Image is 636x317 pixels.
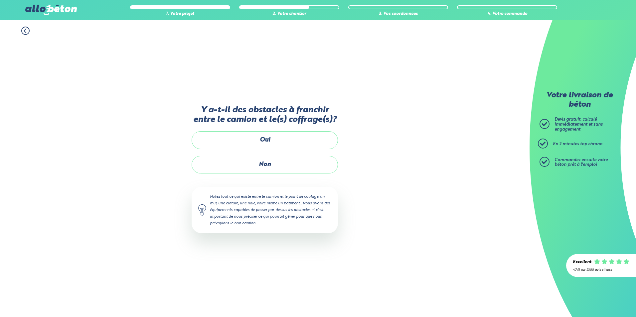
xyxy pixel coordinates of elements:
[192,105,338,125] label: Y a-t-il des obstacles à franchir entre le camion et le(s) coffrage(s)?
[573,260,591,265] div: Excellent
[192,156,338,173] label: Non
[555,117,603,131] span: Devis gratuit, calculé immédiatement et sans engagement
[25,5,77,15] img: allobéton
[541,91,618,109] p: Votre livraison de béton
[457,12,557,17] div: 4. Votre commande
[573,268,629,272] div: 4.7/5 sur 2300 avis clients
[192,131,338,149] label: Oui
[577,291,629,310] iframe: Help widget launcher
[553,142,602,146] span: En 2 minutes top chrono
[239,12,339,17] div: 2. Votre chantier
[192,187,338,234] div: Notez tout ce qui existe entre le camion et le point de coulage: un mur, une clôture, une haie, v...
[348,12,448,17] div: 3. Vos coordonnées
[130,12,230,17] div: 1. Votre projet
[555,158,608,167] span: Commandez ensuite votre béton prêt à l'emploi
